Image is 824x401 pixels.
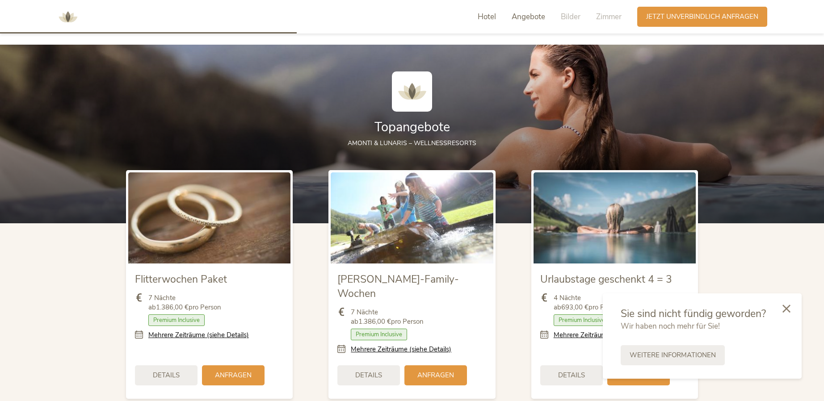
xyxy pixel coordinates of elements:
span: Flitterwochen Paket [135,272,227,286]
b: 693,00 € [561,303,589,312]
span: Details [153,371,180,380]
span: 4 Nächte ab pro Person [554,293,621,312]
span: Weitere Informationen [630,351,716,360]
span: Details [355,371,382,380]
span: Hotel [478,12,496,22]
span: [PERSON_NAME]-Family-Wochen [337,272,459,301]
span: 7 Nächte ab pro Person [148,293,221,312]
a: AMONTI & LUNARIS Wellnessresort [55,13,81,20]
span: AMONTI & LUNARIS – Wellnessresorts [348,139,476,147]
a: Mehrere Zeiträume (siehe Details) [351,345,451,354]
span: Premium Inclusive [351,329,407,340]
span: Bilder [561,12,580,22]
img: AMONTI & LUNARIS Wellnessresort [55,4,81,30]
span: Topangebote [374,118,450,136]
span: 7 Nächte ab pro Person [351,308,424,326]
span: Urlaubstage geschenkt 4 = 3 [540,272,672,286]
span: Anfragen [215,371,252,380]
span: Zimmer [596,12,622,22]
span: Wir haben noch mehr für Sie! [621,321,720,331]
span: Sie sind nicht fündig geworden? [621,307,766,321]
span: Details [558,371,585,380]
span: Anfragen [417,371,454,380]
a: Mehrere Zeiträume (siehe Details) [148,330,249,340]
a: Weitere Informationen [621,345,725,365]
b: 1.386,00 € [156,303,189,312]
img: Urlaubstage geschenkt 4 = 3 [534,172,696,263]
span: Jetzt unverbindlich anfragen [646,12,758,21]
b: 1.386,00 € [358,317,391,326]
span: Premium Inclusive [148,314,205,326]
span: Premium Inclusive [554,314,610,326]
span: Angebote [512,12,545,22]
img: AMONTI & LUNARIS Wellnessresort [392,71,432,112]
img: Flitterwochen Paket [128,172,290,263]
a: Mehrere Zeiträume (siehe Details) [554,330,654,340]
img: Sommer-Family-Wochen [331,172,493,263]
